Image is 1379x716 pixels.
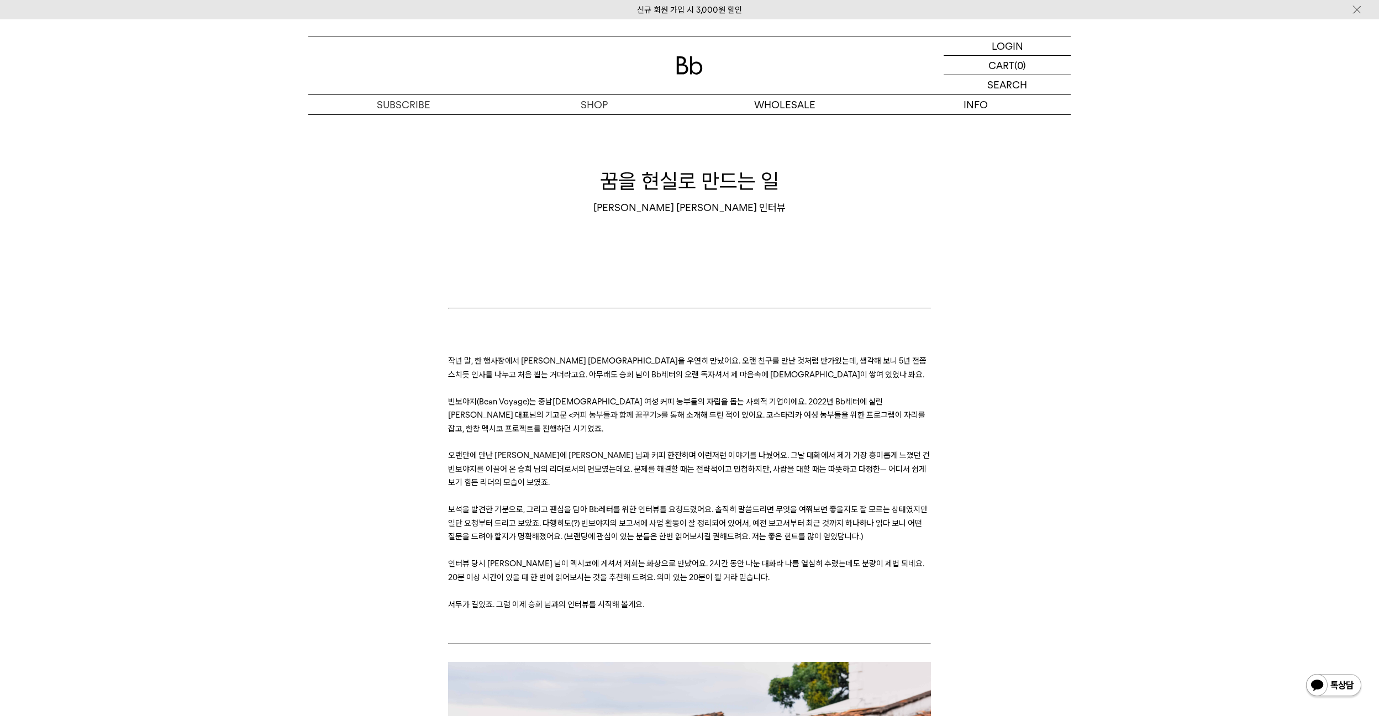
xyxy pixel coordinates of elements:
[689,95,880,114] p: WHOLESALE
[1014,56,1026,75] p: (0)
[676,56,703,75] img: 로고
[448,450,930,487] span: 오랜만에 만난 [PERSON_NAME]에 [PERSON_NAME] 님과 커피 한잔하며 이런저런 이야기를 나눴어요. 그날 대화에서 제가 가장 흥미롭게 느꼈던 건 빈보야지를 이끌...
[448,559,924,582] span: 인터뷰 당시 [PERSON_NAME] 님이 멕시코에 계셔서 저희는 화상으로 만났어요. 2시간 동안 나눈 대화라 나름 열심히 추렸는데도 분량이 제법 되네요. 20분 이상 시간이...
[448,397,883,420] span: 빈보야지(Bean Voyage)는 중남[DEMOGRAPHIC_DATA] 여성 커피 농부들의 자립을 돕는 사회적 기업이에요. 2022년 Bb레터에 실린 [PERSON_NAME]...
[1305,673,1362,699] img: 카카오톡 채널 1:1 채팅 버튼
[988,56,1014,75] p: CART
[880,95,1071,114] p: INFO
[448,410,925,433] span: >를 통해 소개해 드린 적이 있어요. 코스타리카 여성 농부들을 위한 프로그램이 자리를 잡고, 한창 멕시코 프로젝트를 진행하던 시기였죠.
[308,166,1071,196] h1: 꿈을 현실로 만드는 일
[637,5,742,15] a: 신규 회원 가입 시 3,000원 할인
[573,410,657,420] a: 커피 농부들과 함께 꿈꾸기
[987,75,1027,94] p: SEARCH
[992,36,1023,55] p: LOGIN
[448,599,644,609] span: 서두가 길었죠. 그럼 이제 승희 님과의 인터뷰를 시작해 볼게요.
[448,356,927,379] span: 작년 말, 한 행사장에서 [PERSON_NAME] [DEMOGRAPHIC_DATA]을 우연히 만났어요. 오랜 친구를 만난 것처럼 반가웠는데, 생각해 보니 5년 전쯤 스치듯 인...
[308,201,1071,214] div: [PERSON_NAME] [PERSON_NAME] 인터뷰
[944,56,1071,75] a: CART (0)
[448,504,928,541] span: 보석을 발견한 기분으로, 그리고 팬심을 담아 Bb레터를 위한 인터뷰를 요청드렸어요. 솔직히 말씀드리면 무엇을 여쭤보면 좋을지도 잘 모르는 상태였지만 일단 요청부터 드리고 보았...
[944,36,1071,56] a: LOGIN
[308,95,499,114] a: SUBSCRIBE
[499,95,689,114] a: SHOP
